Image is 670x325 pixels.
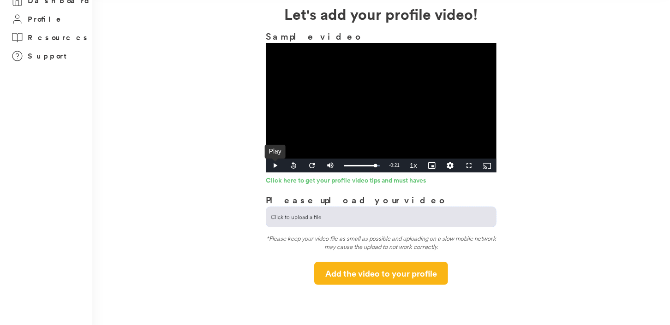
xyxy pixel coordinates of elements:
[266,177,497,186] a: Click here to get your profile video tips and must haves
[266,193,448,207] h3: Please upload your video
[28,13,64,25] h3: Profile
[28,50,71,62] h3: Support
[266,43,497,172] div: Video Player
[28,32,90,43] h3: Resources
[441,159,460,172] div: Quality Levels
[389,163,390,168] span: -
[266,30,497,43] h3: Sample video
[266,234,497,255] div: *Please keep your video file as small as possible and uploading on a slow mobile network may caus...
[391,163,400,168] span: 0:21
[314,262,448,285] button: Add the video to your profile
[92,3,670,25] h2: Let's add your profile video!
[344,165,380,166] div: Progress Bar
